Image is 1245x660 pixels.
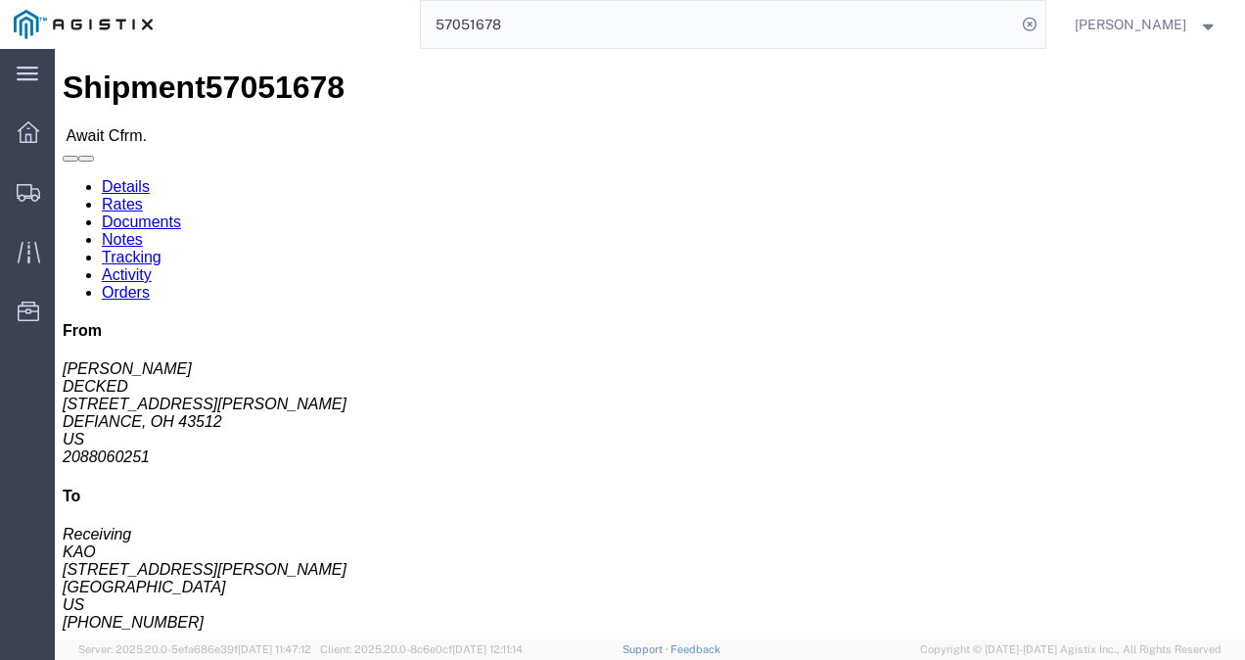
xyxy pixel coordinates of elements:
[670,643,720,655] a: Feedback
[920,641,1222,658] span: Copyright © [DATE]-[DATE] Agistix Inc., All Rights Reserved
[452,643,523,655] span: [DATE] 12:11:14
[238,643,311,655] span: [DATE] 11:47:12
[55,49,1245,639] iframe: FS Legacy Container
[14,10,153,39] img: logo
[622,643,671,655] a: Support
[320,643,523,655] span: Client: 2025.20.0-8c6e0cf
[78,643,311,655] span: Server: 2025.20.0-5efa686e39f
[1074,13,1219,36] button: [PERSON_NAME]
[421,1,1016,48] input: Search for shipment number, reference number
[1075,14,1186,35] span: Nathan Seeley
